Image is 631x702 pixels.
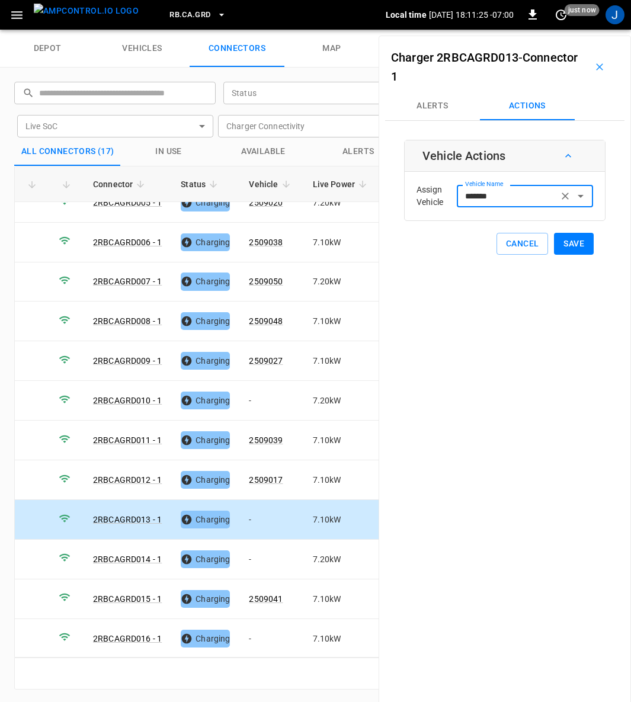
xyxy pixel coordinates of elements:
a: 2509027 [249,356,283,366]
button: set refresh interval [552,5,571,24]
a: 2509017 [249,475,283,485]
button: Alerts [385,92,480,120]
a: vehicles [95,30,190,68]
div: Charging [181,471,230,489]
a: 2509050 [249,277,283,286]
td: 7.10 kW [303,421,380,460]
a: 2RBCAGRD010 - 1 [93,396,162,405]
div: Charging [181,194,230,211]
p: [DATE] 18:11:25 -07:00 [429,9,514,21]
div: Connectors submenus tabs [385,92,624,120]
td: 7.10 kW [303,619,380,659]
td: 7.10 kW [303,579,380,619]
td: 7.10 kW [303,341,380,381]
p: Assign Vehicle [417,184,457,209]
td: 7.10 kW [303,223,380,262]
button: Save [554,233,594,255]
button: in use [121,137,216,166]
div: Charging [181,352,230,370]
td: - [239,500,303,540]
td: - [239,381,303,421]
button: All Connectors (17) [14,137,121,166]
a: 2RBCAGRD006 - 1 [93,238,162,247]
a: 2509048 [249,316,283,326]
span: Live Power [313,177,371,191]
span: Connector [93,177,148,191]
a: 2RBCAGRD009 - 1 [93,356,162,366]
div: Charging [181,511,230,528]
a: Charger 2RBCAGRD013 [391,50,518,65]
div: Charging [181,233,230,251]
a: connectors [190,30,284,68]
div: Charging [181,273,230,290]
span: Status [181,177,221,191]
a: 2RBCAGRD016 - 1 [93,634,162,643]
div: Charging [181,550,230,568]
td: 7.20 kW [303,183,380,223]
button: Open [572,188,589,204]
button: Actions [480,92,575,120]
div: Charging [181,630,230,647]
label: Vehicle Name [465,179,503,189]
span: RB.CA.GRD [169,8,210,22]
h6: - [391,48,581,86]
div: profile-icon [606,5,624,24]
a: 2509041 [249,594,283,604]
a: 2RBCAGRD014 - 1 [93,554,162,564]
span: just now [565,4,600,16]
td: 7.10 kW [303,500,380,540]
a: 2RBCAGRD008 - 1 [93,316,162,326]
td: 7.20 kW [303,262,380,302]
div: Charging [181,392,230,409]
div: Charging [181,431,230,449]
p: Local time [386,9,427,21]
td: - [239,619,303,659]
span: Vehicle [249,177,293,191]
td: 7.20 kW [303,381,380,421]
a: 2509038 [249,238,283,247]
a: 2RBCAGRD013 - 1 [93,515,162,524]
a: 2RBCAGRD012 - 1 [93,475,162,485]
a: 2509039 [249,435,283,445]
td: - [239,540,303,579]
a: map [284,30,379,68]
div: Charging [181,590,230,608]
img: ampcontrol.io logo [34,4,139,18]
button: Alerts [311,137,406,166]
a: 2RBCAGRD011 - 1 [93,435,162,445]
button: Available [216,137,311,166]
div: Charging [181,312,230,330]
a: 2RBCAGRD005 - 1 [93,198,162,207]
button: Clear [557,188,574,204]
a: 2RBCAGRD015 - 1 [93,594,162,604]
button: RB.CA.GRD [165,4,230,27]
button: Cancel [497,233,548,255]
td: 7.10 kW [303,460,380,500]
td: 7.20 kW [303,540,380,579]
h6: Vehicle Actions [422,146,505,165]
td: 7.10 kW [303,302,380,341]
a: 2RBCAGRD007 - 1 [93,277,162,286]
a: 2509020 [249,198,283,207]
